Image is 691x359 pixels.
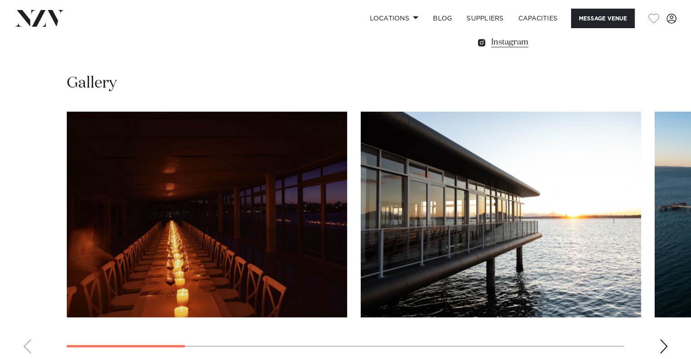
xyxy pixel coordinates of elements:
a: BLOG [426,9,459,28]
img: nzv-logo.png [15,10,64,26]
h2: Gallery [67,73,117,93]
a: Instagram [476,36,624,49]
a: Capacities [511,9,565,28]
swiper-slide: 1 / 9 [67,112,347,317]
a: Locations [362,9,426,28]
button: Message Venue [571,9,635,28]
a: SUPPLIERS [459,9,511,28]
swiper-slide: 2 / 9 [361,112,641,317]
